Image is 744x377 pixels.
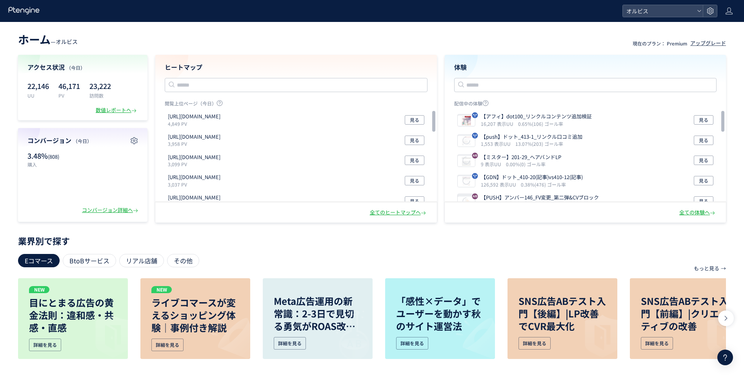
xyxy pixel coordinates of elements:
[119,254,164,267] div: リアル店舗
[27,80,49,92] p: 22,146
[699,196,708,206] span: 見る
[96,107,138,114] div: 数値レポートへ
[82,207,140,214] div: コンバージョン詳細へ
[518,120,563,127] i: 0.65%(106) ゴール率
[27,161,79,168] p: 購入
[165,63,427,72] h4: ヒートマップ
[167,254,199,267] div: その他
[66,64,85,71] span: （今日）
[168,120,224,127] p: 4,849 PV
[63,254,116,267] div: BtoBサービス
[168,140,224,147] p: 3,958 PV
[454,100,717,110] p: 配信中の体験
[165,100,427,110] p: 閲覧上位ページ（今日）
[201,310,250,359] img: image
[515,140,563,147] i: 13.07%(203) ゴール率
[168,194,220,201] p: https://pr.orbis.co.jp/cosmetics/offcream/100
[694,176,713,185] button: 見る
[690,40,726,47] div: アップグレード
[168,201,224,208] p: 3,028 PV
[27,63,138,72] h4: アクセス状況
[396,295,484,332] p: 「感性×データ」でユーザーを動かす秋のサイト運営法
[168,181,224,188] p: 3,037 PV
[168,154,220,161] p: https://pr.orbis.co.jp/innercare/defencera/100
[27,151,79,161] p: 3.48%
[699,156,708,165] span: 見る
[79,310,128,359] img: image
[481,120,517,127] i: 16,207 表示UU
[518,295,606,332] p: SNS広告ABテスト入門【後編】|LP改善でCVR最大化
[405,115,424,125] button: 見る
[521,181,566,188] i: 0.38%(476) ゴール率
[89,92,111,99] p: 訪問数
[699,136,708,145] span: 見る
[679,209,717,216] div: 全ての体験へ
[694,156,713,165] button: 見る
[58,80,80,92] p: 46,171
[624,5,694,17] span: オルビス
[73,138,92,144] span: （今日）
[151,296,239,334] p: ライブコマースが変えるショッピング体験｜事例付き解説
[168,161,224,167] p: 3,099 PV
[641,295,729,332] p: SNS広告ABテスト入門【前編】|クリエイティブの改善
[633,40,687,47] p: 現在のプラン： Premium
[515,201,563,208] i: 36.77%(645) ゴール率
[410,196,419,206] span: 見る
[481,181,519,188] i: 126,592 表示UU
[27,136,138,145] h4: コンバージョン
[56,38,78,45] span: オルビス
[481,154,561,161] p: 【ミスター】201-29_ヘアバンドLP
[410,156,419,165] span: 見る
[721,262,726,275] p: →
[405,176,424,185] button: 見る
[699,176,708,185] span: 見る
[410,176,419,185] span: 見る
[29,296,117,334] p: 目にとまる広告の黄金法則：違和感・共感・直感
[410,136,419,145] span: 見る
[151,339,184,351] div: 詳細を見る
[370,209,427,216] div: 全てのヒートマップへ
[58,92,80,99] p: PV
[274,295,362,332] p: Meta広告運用の新常識：2-3日で見切る勇気がROAS改善の鍵
[396,337,428,350] div: 詳細を見る
[405,196,424,206] button: 見る
[454,63,717,72] h4: 体験
[168,133,220,141] p: https://pr.orbis.co.jp/cosmetics/clearful/100
[274,337,306,350] div: 詳細を見る
[151,286,172,293] p: NEW
[89,80,111,92] p: 23,222
[518,337,551,350] div: 詳細を見る
[18,31,78,47] div: —
[446,310,495,359] img: image
[405,156,424,165] button: 見る
[324,310,373,359] img: image
[506,161,546,167] i: 0.00%(0) ゴール率
[410,115,419,125] span: 見る
[18,238,726,243] p: 業界別で探す
[48,153,59,160] span: (808)
[481,113,592,120] p: 【アフィ】dot100_リンクルコンテンツ追加検証
[699,115,708,125] span: 見る
[18,31,51,47] span: ホーム
[694,196,713,206] button: 見る
[18,254,60,267] div: Eコマース
[29,339,61,351] div: 詳細を見る
[168,174,220,181] p: https://pr.orbis.co.jp/cosmetics/mr/100
[481,194,599,201] p: 【PUSH】アンバー146_FV変更_第二弾&CVブロック
[481,161,504,167] i: 9 表示UU
[168,113,220,120] p: https://orbis.co.jp/order/thanks
[481,201,514,208] i: 1,754 表示UU
[694,136,713,145] button: 見る
[691,310,740,359] img: image
[641,337,673,350] div: 詳細を見る
[405,136,424,145] button: 見る
[481,140,514,147] i: 1,553 表示UU
[568,310,617,359] img: image
[694,262,719,275] p: もっと見る
[27,92,49,99] p: UU
[481,174,583,181] p: 【GDN】ドット_410-20(記事)vs410-12(記事)
[29,286,49,293] p: NEW
[481,133,582,141] p: 【push】ドット_413-1_リンクル口コミ追加
[694,115,713,125] button: 見る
